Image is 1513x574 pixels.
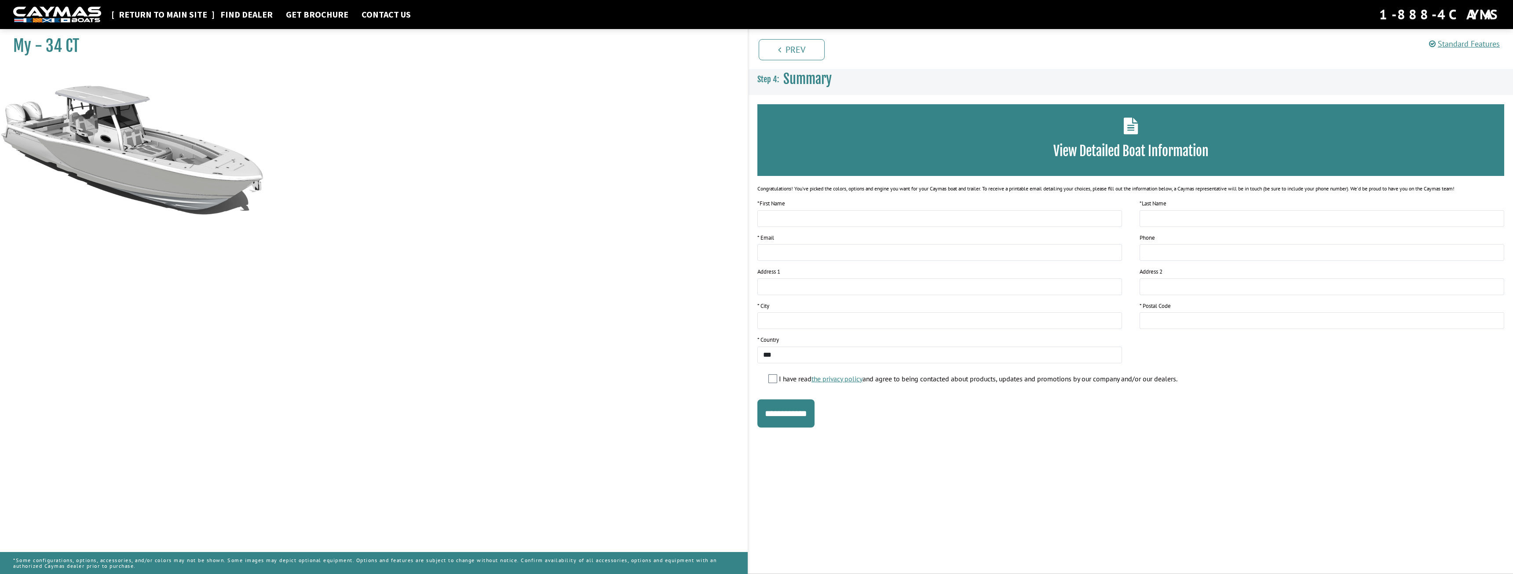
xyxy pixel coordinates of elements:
label: * Email [757,234,774,242]
a: Get Brochure [281,9,353,20]
p: *Some configurations, options, accessories, and/or colors may not be shown. Some images may depic... [13,553,735,573]
a: Return to main site [114,9,212,20]
img: white-logo-c9c8dbefe5ff5ceceb0f0178aa75bf4bb51f6bca0971e226c86eb53dfe498488.png [13,7,101,23]
a: Standard Features [1429,39,1500,49]
span: Summary [783,71,832,87]
label: First Name [757,199,785,208]
label: Last Name [1140,199,1166,208]
a: the privacy policy [811,374,862,383]
label: * Country [757,336,779,344]
label: I have read and agree to being contacted about products, updates and promotions by our company an... [779,375,1221,385]
a: Find Dealer [216,9,277,20]
label: Address 2 [1140,267,1162,276]
label: Address 1 [757,267,780,276]
a: Contact Us [357,9,415,20]
h1: My - 34 CT [13,36,726,56]
h3: View Detailed Boat Information [771,143,1491,159]
label: * Postal Code [1140,302,1171,311]
a: Prev [759,39,825,60]
div: 1-888-4CAYMAS [1379,5,1500,24]
label: * City [757,302,769,311]
label: Phone [1140,234,1155,242]
div: Congratulations! You’ve picked the colors, options and engine you want for your Caymas boat and t... [757,185,1504,193]
ul: Pagination [756,38,1513,60]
